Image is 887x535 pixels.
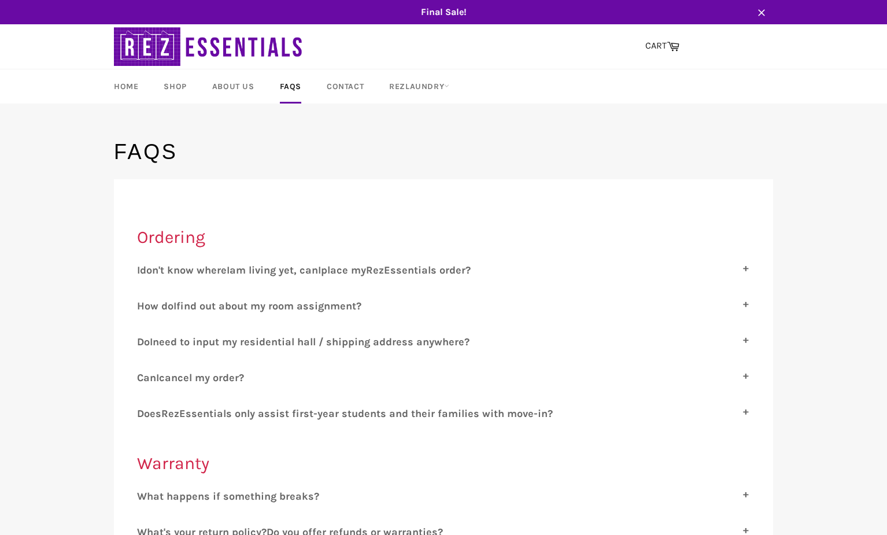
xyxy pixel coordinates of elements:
[144,335,150,348] span: o
[168,407,179,420] span: ez
[147,490,319,503] span: hat happens if something breaks?
[268,69,313,104] a: FAQs
[137,226,750,249] h2: Ordering
[390,264,471,276] span: ssentials order?
[201,69,266,104] a: About Us
[315,69,375,104] a: Contact
[137,407,750,420] label: D R E
[102,69,150,104] a: Home
[143,371,156,384] span: an
[137,300,750,312] label: H I
[137,335,750,348] label: D I
[640,34,685,58] a: CART
[230,264,318,276] span: am living yet, can
[321,264,366,276] span: place my
[152,69,198,104] a: Shop
[137,490,750,503] label: W
[137,371,750,384] label: C I
[145,300,173,312] span: ow do
[144,407,161,420] span: oes
[137,264,750,276] label: I I I R E
[378,69,461,104] a: RezLaundry
[140,264,227,276] span: don't know where
[153,335,470,348] span: need to input my residential hall / shipping address anywhere?
[186,407,553,420] span: ssentials only assist first-year students and their families with move-in?
[176,300,361,312] span: find out about my room assignment?
[137,452,750,475] h2: Warranty
[159,371,244,384] span: cancel my order?
[373,264,384,276] span: ez
[114,24,305,69] img: RezEssentials
[102,6,785,19] span: Final Sale!
[114,138,773,167] h1: FAQs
